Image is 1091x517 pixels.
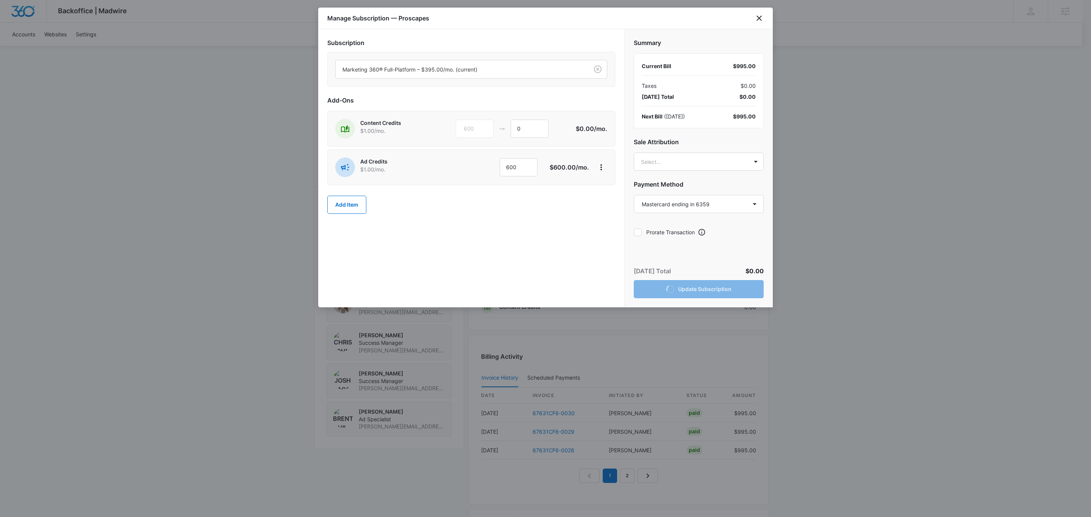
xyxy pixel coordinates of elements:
h2: Add-Ons [327,96,615,105]
p: $1.00 /mo. [360,127,427,135]
span: Current Bill [642,63,671,69]
button: Clear [592,63,604,75]
span: /mo. [594,125,607,132]
h2: Summary [634,38,764,47]
h2: Subscription [327,38,615,47]
span: /mo. [576,164,589,171]
h2: Payment Method [634,180,764,189]
button: close [755,14,764,23]
div: $995.00 [733,112,756,120]
input: 1 [500,158,538,176]
p: $1.00 /mo. [360,165,424,173]
p: [DATE] Total [634,266,671,276]
span: $0.00 [746,267,764,275]
span: [DATE] Total [642,93,674,101]
p: $0.00 [572,124,607,133]
p: Content Credits [360,119,427,127]
button: Add Item [327,196,366,214]
h2: Sale Attribution [634,137,764,146]
span: $0.00 [739,93,756,101]
button: View More [595,161,607,173]
div: ( [DATE] ) [642,112,685,120]
span: Taxes [642,82,656,90]
label: Prorate Transaction [634,228,695,236]
div: $995.00 [733,62,756,70]
span: $0.00 [741,82,756,90]
input: 1 [511,120,549,138]
p: Ad Credits [360,157,424,165]
input: Subscription [342,65,344,73]
p: $600.00 [550,163,589,172]
h1: Manage Subscription — Proscapes [327,14,429,23]
span: Next Bill [642,113,663,120]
